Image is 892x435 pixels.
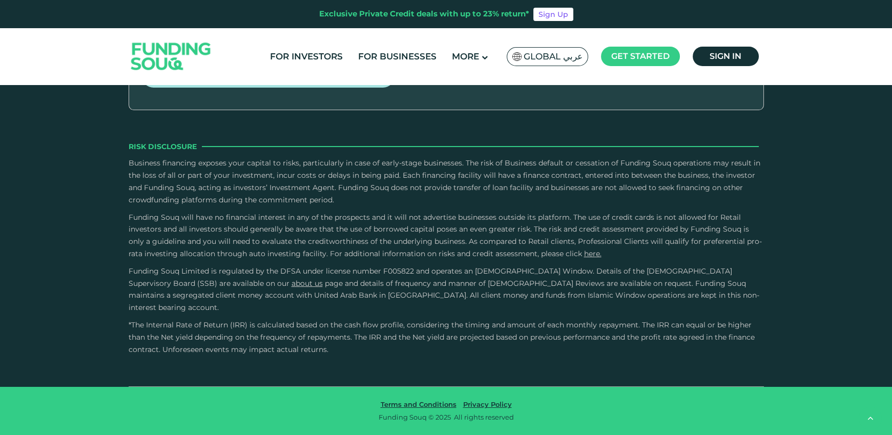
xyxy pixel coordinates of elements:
[319,8,529,20] div: Exclusive Private Credit deals with up to 23% return*
[129,157,764,206] p: Business financing exposes your capital to risks, particularly in case of early-stage businesses....
[356,48,439,65] a: For Businesses
[859,407,882,430] button: back
[584,249,601,258] a: here.
[129,141,197,152] span: Risk Disclosure
[693,47,759,66] a: Sign in
[292,279,323,288] a: About Us
[452,51,479,61] span: More
[325,279,343,288] span: page
[129,213,762,258] span: Funding Souq will have no financial interest in any of the prospects and it will not advertise bu...
[378,400,459,408] a: Terms and Conditions
[379,413,434,421] span: Funding Souq ©
[524,51,583,63] span: Global عربي
[454,413,514,421] span: All rights reserved
[129,266,732,288] span: Funding Souq Limited is regulated by the DFSA under license number F005822 and operates an [DEMOG...
[435,413,451,421] span: 2025
[461,400,514,408] a: Privacy Policy
[267,48,345,65] a: For Investors
[129,279,759,313] span: and details of frequency and manner of [DEMOGRAPHIC_DATA] Reviews are available on request. Fundi...
[121,31,221,82] img: Logo
[533,8,573,21] a: Sign Up
[512,52,522,61] img: SA Flag
[611,51,670,61] span: Get started
[710,51,741,61] span: Sign in
[129,319,764,356] p: *The Internal Rate of Return (IRR) is calculated based on the cash flow profile, considering the ...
